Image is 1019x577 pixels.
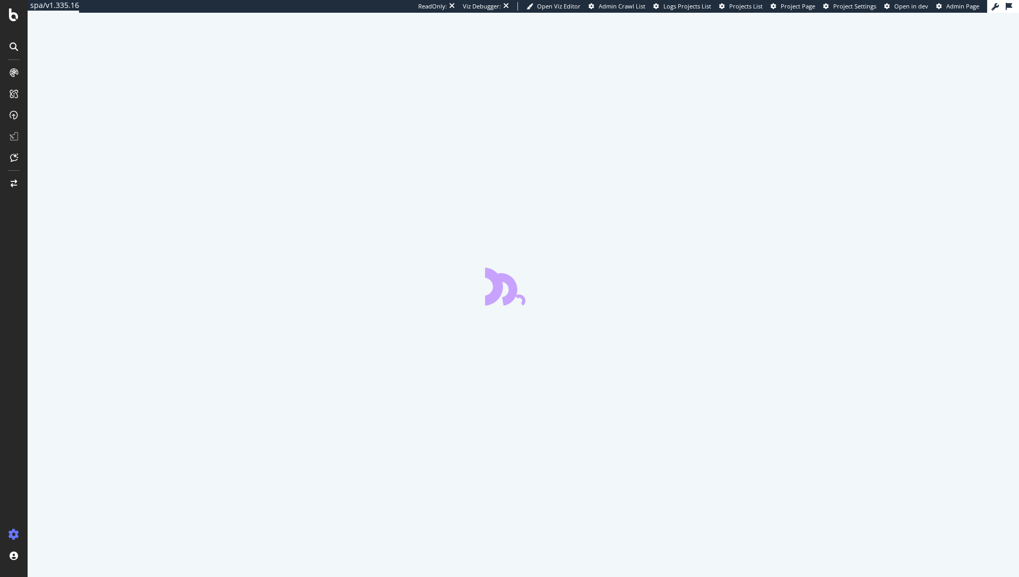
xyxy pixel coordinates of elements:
[833,2,876,10] span: Project Settings
[894,2,928,10] span: Open in dev
[418,2,447,11] div: ReadOnly:
[719,2,763,11] a: Projects List
[599,2,645,10] span: Admin Crawl List
[663,2,711,10] span: Logs Projects List
[781,2,815,10] span: Project Page
[485,267,562,305] div: animation
[884,2,928,11] a: Open in dev
[729,2,763,10] span: Projects List
[537,2,581,10] span: Open Viz Editor
[653,2,711,11] a: Logs Projects List
[823,2,876,11] a: Project Settings
[936,2,979,11] a: Admin Page
[463,2,501,11] div: Viz Debugger:
[946,2,979,10] span: Admin Page
[589,2,645,11] a: Admin Crawl List
[526,2,581,11] a: Open Viz Editor
[771,2,815,11] a: Project Page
